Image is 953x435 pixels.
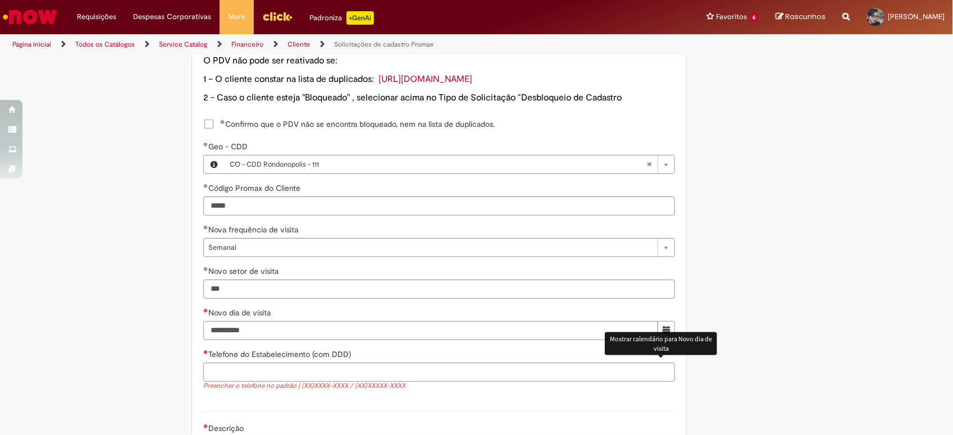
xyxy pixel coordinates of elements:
div: Preencher o telefone no padrão | (XX)XXXX-XXXX / (XX)XXXXX-XXXX [203,382,675,391]
span: Semanal [208,239,652,257]
span: Obrigatório Preenchido [220,120,225,124]
a: Cliente [288,40,310,49]
span: Obrigatório Preenchido [203,184,208,188]
div: Mostrar calendário para Novo dia de visita [605,332,717,355]
span: 6 [749,13,759,22]
span: Obrigatório Preenchido [203,142,208,146]
span: Necessários [203,350,208,354]
a: Todos os Catálogos [75,40,135,49]
input: Telefone do Estabelecimento (com DDD) [203,363,675,382]
span: 2 - Caso o cliente esteja "Bloqueado" , selecionar acima no Tipo de Solicitação “Desbloqueio de C... [203,92,622,103]
span: Obrigatório Preenchido [203,267,208,271]
div: Padroniza [309,11,374,25]
span: O PDV não pode ser reativado se: [203,55,338,66]
input: Código Promax do Cliente [203,196,675,216]
a: Financeiro [231,40,263,49]
a: Service Catalog [159,40,207,49]
span: Novo setor de visita [208,266,281,276]
span: Despesas Corporativas [133,11,211,22]
span: CO - CDD Rondonopolis - 111 [230,155,646,173]
span: Rascunhos [785,11,826,22]
a: Solicitações de cadastro Promax [334,40,434,49]
a: CO - CDD Rondonopolis - 111Limpar campo Geo - CDD [224,155,674,173]
ul: Trilhas de página [8,34,627,55]
span: Favoritos [716,11,747,22]
span: Telefone do Estabelecimento (com DDD) [208,349,353,359]
span: Necessários [203,308,208,313]
input: Novo dia de visita [203,321,658,340]
a: [URL][DOMAIN_NAME] [379,74,472,85]
span: Novo dia de visita [208,308,273,318]
span: Necessários [203,424,208,428]
span: Nova frequência de visita [208,225,300,235]
p: +GenAi [346,11,374,25]
span: Confirmo que o PDV não se encontra bloqueado, nem na lista de duplicados. [220,118,495,130]
span: Código Promax do Cliente [208,183,303,193]
span: 1 – O cliente constar na lista de duplicados: [203,74,374,85]
span: [PERSON_NAME] [888,12,945,21]
abbr: Limpar campo Geo - CDD [641,155,658,173]
img: click_logo_yellow_360x200.png [262,8,293,25]
span: Descrição [208,423,246,433]
span: More [228,11,245,22]
a: Página inicial [12,40,51,49]
input: Novo setor de visita [203,280,675,299]
span: Obrigatório Preenchido [203,225,208,230]
button: Mostrar calendário para Novo dia de visita [658,321,675,340]
img: ServiceNow [1,6,59,28]
a: Rascunhos [776,12,826,22]
button: Geo - CDD, Visualizar este registro CO - CDD Rondonopolis - 111 [204,155,224,173]
span: Requisições [77,11,116,22]
span: Geo - CDD [208,141,250,152]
